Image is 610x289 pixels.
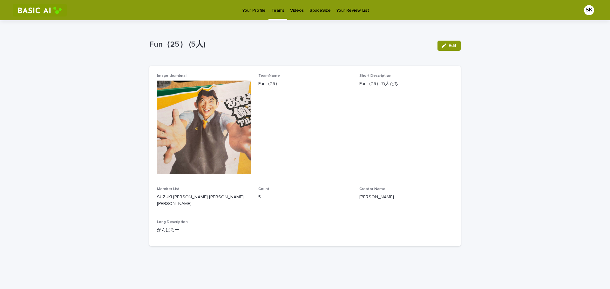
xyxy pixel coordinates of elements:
[157,194,251,207] p: SUZUKI [PERSON_NAME] [PERSON_NAME] [PERSON_NAME]
[584,5,594,15] div: SK
[359,194,453,200] p: [PERSON_NAME]
[157,220,188,224] span: Long Description
[157,227,453,233] p: がんばろー
[359,81,453,87] p: Fun（25）の人たち
[258,194,352,200] p: 5
[258,81,352,87] p: Fun（25）
[157,81,251,174] img: tqL72TMQ-GBxCMyKwNklI1zwjxpBciRvuMogyRNlrdE
[157,187,180,191] span: Member List
[449,43,457,48] span: Edit
[149,40,432,49] p: Fun（25） (5人)
[13,4,67,16] img: RtIB8pj2QQiOZo6waziI
[437,41,461,51] button: Edit
[157,74,187,78] span: Image thumbnail
[258,187,269,191] span: Count
[359,74,391,78] span: Short Description
[359,187,385,191] span: Creator Name
[258,74,280,78] span: TeamName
